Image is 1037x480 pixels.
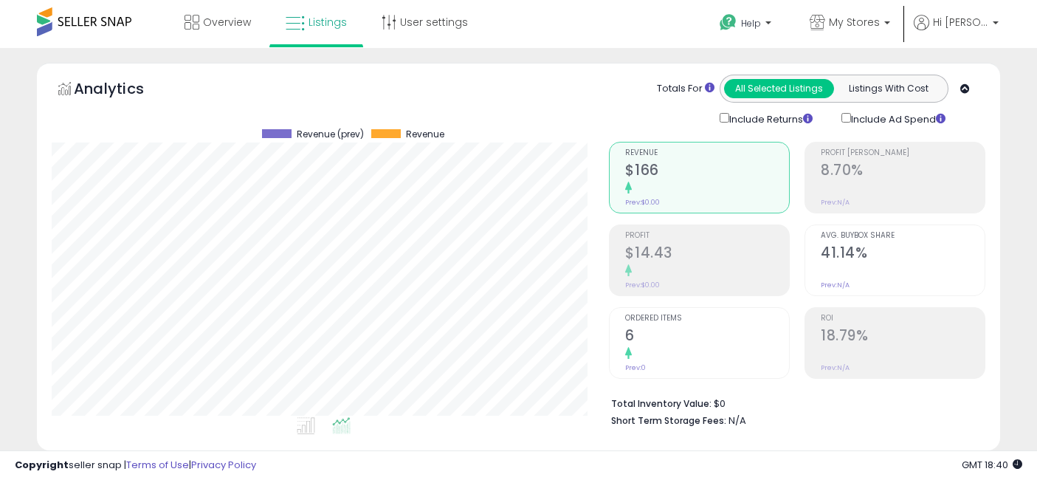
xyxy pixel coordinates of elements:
h2: $166 [625,162,789,182]
small: Prev: 0 [625,363,646,372]
small: Prev: $0.00 [625,281,660,289]
b: Total Inventory Value: [611,397,712,410]
button: All Selected Listings [724,79,834,98]
div: seller snap | | [15,459,256,473]
span: Ordered Items [625,315,789,323]
span: Profit [625,232,789,240]
a: Terms of Use [126,458,189,472]
h2: 41.14% [821,244,985,264]
span: My Stores [829,15,880,30]
small: Prev: N/A [821,281,850,289]
span: ROI [821,315,985,323]
h2: 8.70% [821,162,985,182]
small: Prev: N/A [821,363,850,372]
h5: Analytics [74,78,173,103]
span: N/A [728,414,746,428]
i: Get Help [719,13,737,32]
span: Profit [PERSON_NAME] [821,149,985,157]
small: Prev: $0.00 [625,198,660,207]
li: $0 [611,394,974,411]
span: Help [741,17,761,30]
div: Totals For [657,82,714,96]
a: Help [708,2,786,48]
div: Include Ad Spend [830,110,969,127]
div: Include Returns [709,110,830,127]
span: Hi [PERSON_NAME] [933,15,988,30]
button: Listings With Cost [833,79,943,98]
h2: 18.79% [821,327,985,347]
span: Revenue (prev) [297,129,364,140]
b: Short Term Storage Fees: [611,414,726,427]
h2: 6 [625,327,789,347]
span: Avg. Buybox Share [821,232,985,240]
strong: Copyright [15,458,69,472]
span: Revenue [625,149,789,157]
span: Overview [203,15,251,30]
a: Hi [PERSON_NAME] [914,15,999,48]
span: 2025-08-13 18:40 GMT [962,458,1022,472]
span: Listings [309,15,347,30]
small: Prev: N/A [821,198,850,207]
span: Revenue [406,129,444,140]
h2: $14.43 [625,244,789,264]
a: Privacy Policy [191,458,256,472]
